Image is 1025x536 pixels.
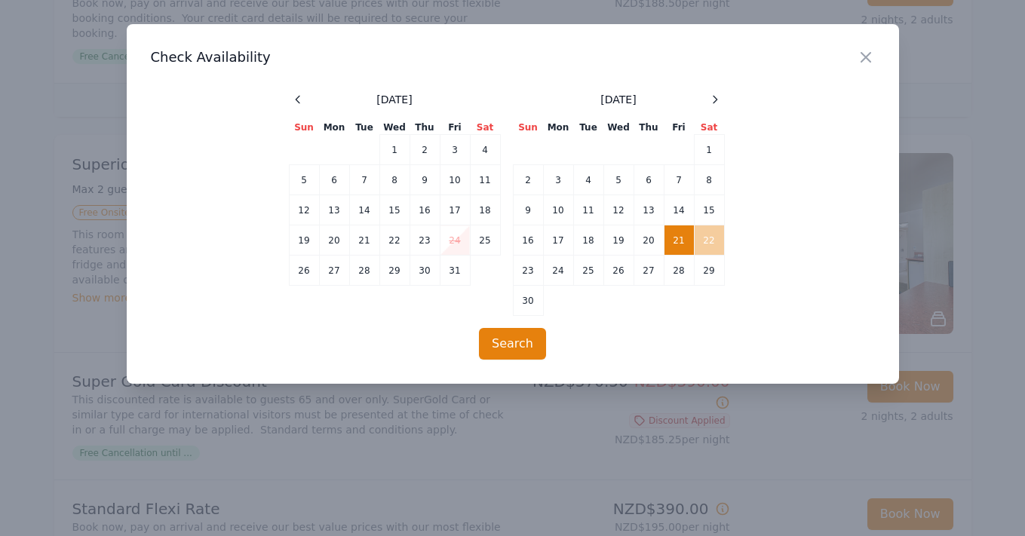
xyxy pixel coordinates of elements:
[664,256,694,286] td: 28
[479,328,546,360] button: Search
[513,165,543,195] td: 2
[694,165,724,195] td: 8
[573,225,603,256] td: 18
[470,121,500,135] th: Sat
[470,165,500,195] td: 11
[440,121,470,135] th: Fri
[440,195,470,225] td: 17
[379,135,410,165] td: 1
[470,135,500,165] td: 4
[349,195,379,225] td: 14
[379,225,410,256] td: 22
[603,195,634,225] td: 12
[376,92,412,107] span: [DATE]
[379,256,410,286] td: 29
[573,121,603,135] th: Tue
[513,256,543,286] td: 23
[664,225,694,256] td: 21
[470,225,500,256] td: 25
[664,195,694,225] td: 14
[694,135,724,165] td: 1
[289,165,319,195] td: 5
[410,225,440,256] td: 23
[694,195,724,225] td: 15
[349,165,379,195] td: 7
[319,256,349,286] td: 27
[319,195,349,225] td: 13
[379,121,410,135] th: Wed
[289,256,319,286] td: 26
[513,121,543,135] th: Sun
[543,225,573,256] td: 17
[694,256,724,286] td: 29
[319,121,349,135] th: Mon
[543,121,573,135] th: Mon
[440,256,470,286] td: 31
[603,165,634,195] td: 5
[513,225,543,256] td: 16
[319,225,349,256] td: 20
[513,286,543,316] td: 30
[151,48,875,66] h3: Check Availability
[410,195,440,225] td: 16
[603,225,634,256] td: 19
[543,165,573,195] td: 3
[349,256,379,286] td: 28
[410,165,440,195] td: 9
[543,195,573,225] td: 10
[664,121,694,135] th: Fri
[600,92,636,107] span: [DATE]
[319,165,349,195] td: 6
[513,195,543,225] td: 9
[289,121,319,135] th: Sun
[470,195,500,225] td: 18
[694,121,724,135] th: Sat
[379,195,410,225] td: 15
[603,121,634,135] th: Wed
[440,135,470,165] td: 3
[289,225,319,256] td: 19
[349,121,379,135] th: Tue
[634,195,664,225] td: 13
[573,165,603,195] td: 4
[410,121,440,135] th: Thu
[603,256,634,286] td: 26
[440,225,470,256] td: 24
[634,225,664,256] td: 20
[379,165,410,195] td: 8
[349,225,379,256] td: 21
[664,165,694,195] td: 7
[573,256,603,286] td: 25
[694,225,724,256] td: 22
[410,135,440,165] td: 2
[440,165,470,195] td: 10
[410,256,440,286] td: 30
[543,256,573,286] td: 24
[634,165,664,195] td: 6
[634,256,664,286] td: 27
[289,195,319,225] td: 12
[573,195,603,225] td: 11
[634,121,664,135] th: Thu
